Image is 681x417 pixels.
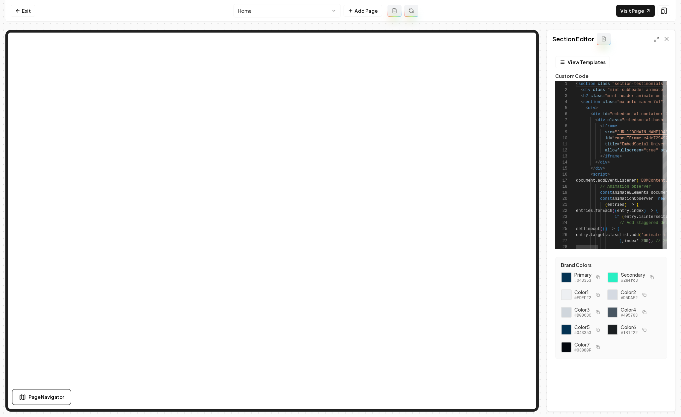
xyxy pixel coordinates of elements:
[648,208,653,213] span: =>
[641,239,648,243] span: 200
[590,166,595,171] span: </
[555,87,567,93] div: 2
[605,130,612,135] span: src
[612,130,615,135] span: =
[574,271,591,278] span: Primary
[636,178,639,183] span: (
[578,82,595,86] span: section
[555,147,567,153] div: 12
[616,5,655,17] a: Visit Page
[555,74,667,78] label: Custom Code
[595,106,598,110] span: >
[603,100,615,104] span: class
[588,233,590,237] span: .
[621,306,637,313] span: Color 4
[600,227,603,231] span: (
[658,196,666,201] span: new
[561,289,572,300] div: Click to copy #EDEFF2
[555,232,567,238] div: 26
[555,184,567,190] div: 18
[605,154,619,159] span: iframe
[555,190,567,196] div: 19
[656,208,658,213] span: {
[555,111,567,117] div: 6
[615,215,619,219] span: if
[600,154,605,159] span: </
[555,220,567,226] div: 24
[387,5,402,17] button: Add admin page prompt
[608,160,610,165] span: >
[620,239,622,243] span: }
[598,118,605,123] span: div
[622,215,624,219] span: (
[612,196,653,201] span: animationObserver
[608,272,618,283] div: Click to copy secondary color
[648,190,651,195] span: =
[561,263,662,267] label: Brand Colors
[593,112,600,117] span: div
[622,118,673,123] span: "embedsocial-hashtag"
[555,117,567,123] div: 7
[620,118,622,123] span: =
[624,202,627,207] span: )
[555,123,567,129] div: 8
[621,271,645,278] span: Secondary
[555,244,567,250] div: 28
[603,166,605,171] span: >
[605,94,680,98] span: "mint-header animate-on-scroll"
[600,184,651,189] span: // Animation observer
[629,208,631,213] span: ,
[581,100,583,104] span: <
[595,178,598,183] span: .
[639,215,673,219] span: isIntersecting
[661,148,673,153] span: style
[605,136,610,141] span: id
[555,208,567,214] div: 22
[574,313,591,318] span: #D0D6DC
[555,141,567,147] div: 11
[574,341,591,348] span: Color 7
[344,5,382,17] button: Add Page
[583,88,591,92] span: div
[555,178,567,184] div: 17
[574,289,591,295] span: Color 1
[574,348,591,353] span: #03080F
[612,208,615,213] span: (
[576,208,593,213] span: entries
[629,233,631,237] span: .
[555,214,567,220] div: 23
[632,208,644,213] span: index
[605,142,617,147] span: title
[581,94,583,98] span: <
[653,196,656,201] span: =
[593,88,605,92] span: class
[600,124,603,129] span: <
[610,82,612,86] span: =
[636,215,639,219] span: .
[608,233,629,237] span: classList
[615,100,617,104] span: =
[29,393,64,401] span: Page Navigator
[595,160,600,165] span: </
[608,202,624,207] span: entries
[574,278,591,283] span: #043353
[605,148,641,153] span: allowfullscreen
[615,208,617,213] span: (
[555,153,567,159] div: 13
[593,172,607,177] span: script
[624,215,636,219] span: entry
[404,5,418,17] button: Regenerate page
[555,238,567,244] div: 27
[607,324,618,335] div: Click to copy #1B1F22
[603,112,607,117] span: id
[574,306,591,313] span: Color 3
[621,324,637,330] span: Color 6
[632,233,639,237] span: add
[11,5,35,17] a: Exit
[615,130,617,135] span: "
[590,233,605,237] span: target
[555,93,567,99] div: 3
[581,88,583,92] span: <
[608,172,610,177] span: >
[561,324,572,335] div: Click to copy #043353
